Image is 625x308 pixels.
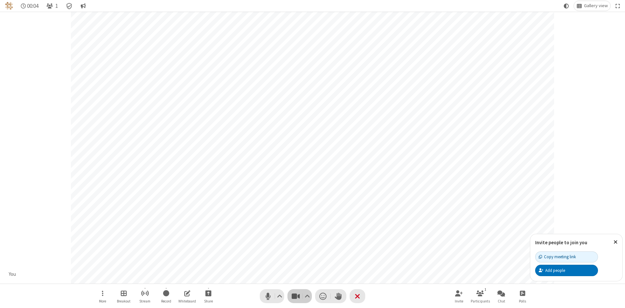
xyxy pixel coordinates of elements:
[331,289,346,303] button: Raise hand
[455,299,463,303] span: Invite
[287,289,312,303] button: Stop video (Alt+V)
[535,239,587,246] label: Invite people to join you
[260,289,284,303] button: Mute (Alt+A)
[204,299,213,303] span: Share
[303,289,312,303] button: Video setting
[114,287,133,305] button: Manage Breakout Rooms
[7,271,19,278] div: You
[535,265,598,276] button: Add people
[178,299,196,303] span: Whiteboard
[55,3,58,9] span: 1
[561,1,572,11] button: Using system theme
[498,299,505,303] span: Chat
[613,1,623,11] button: Fullscreen
[161,299,171,303] span: Record
[99,299,106,303] span: More
[535,251,598,262] button: Copy meeting link
[519,299,526,303] span: Polls
[574,1,610,11] button: Change layout
[63,1,76,11] div: Meeting details Encryption enabled
[156,287,176,305] button: Start recording
[609,234,622,250] button: Close popover
[492,287,511,305] button: Open chat
[27,3,38,9] span: 00:04
[139,299,150,303] span: Stream
[5,2,13,10] img: QA Selenium DO NOT DELETE OR CHANGE
[584,3,608,8] span: Gallery view
[44,1,61,11] button: Open participant list
[470,287,490,305] button: Open participant list
[350,289,365,303] button: End or leave meeting
[78,1,88,11] button: Conversation
[483,287,488,292] div: 1
[315,289,331,303] button: Send a reaction
[513,287,532,305] button: Open poll
[471,299,490,303] span: Participants
[177,287,197,305] button: Open shared whiteboard
[117,299,131,303] span: Breakout
[93,287,112,305] button: Open menu
[539,254,576,260] div: Copy meeting link
[449,287,469,305] button: Invite participants (Alt+I)
[18,1,41,11] div: Timer
[135,287,155,305] button: Start streaming
[199,287,218,305] button: Start sharing
[275,289,284,303] button: Audio settings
